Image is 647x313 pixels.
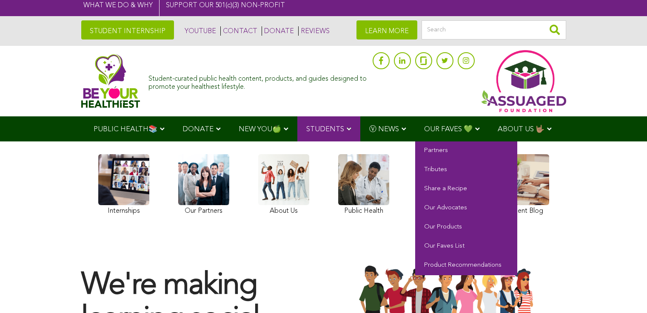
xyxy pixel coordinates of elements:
a: DONATE [262,26,294,36]
a: Our Faves List [415,237,517,256]
span: Ⓥ NEWS [369,126,399,133]
iframe: Chat Widget [604,272,647,313]
a: Partners [415,141,517,161]
span: STUDENTS [306,126,344,133]
span: PUBLIC HEALTH📚 [94,126,157,133]
span: ABOUT US 🤟🏽 [498,126,544,133]
a: Product Recommendations [415,256,517,275]
a: STUDENT INTERNSHIP [81,20,174,39]
img: glassdoor [420,56,426,65]
span: OUR FAVES 💚 [424,126,473,133]
a: REVIEWS [298,26,330,36]
a: Share a Recipe [415,180,517,199]
a: Tributes [415,161,517,180]
input: Search [422,20,566,39]
span: DONATE [182,126,214,133]
img: Assuaged App [481,50,566,112]
img: Assuaged [81,54,140,108]
a: YOUTUBE [182,26,216,36]
div: Student-curated public health content, products, and guides designed to promote your healthiest l... [148,71,368,91]
a: Our Advocates [415,199,517,218]
span: NEW YOU🍏 [239,126,281,133]
div: Navigation Menu [81,116,566,141]
a: CONTACT [220,26,257,36]
a: Our Products [415,218,517,237]
a: LEARN MORE [356,20,417,39]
